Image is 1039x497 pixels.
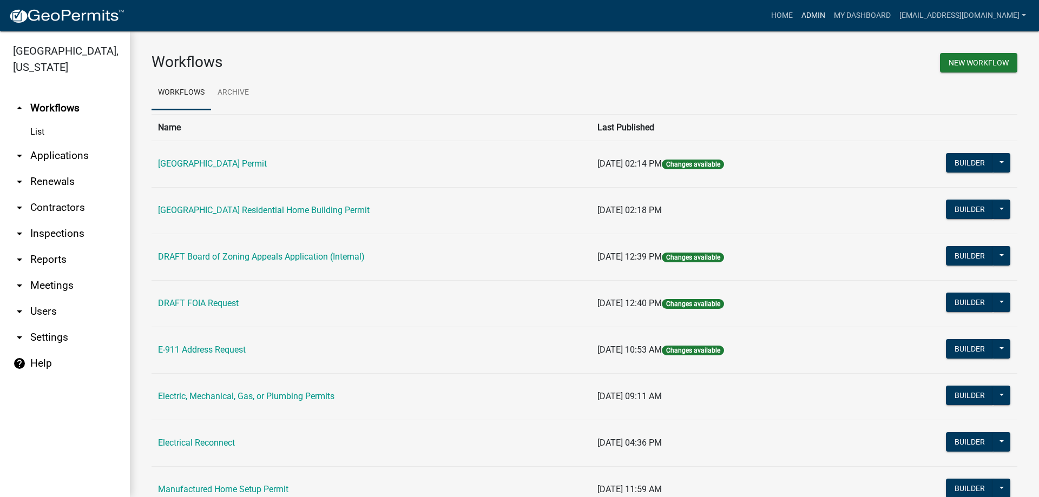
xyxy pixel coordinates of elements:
i: arrow_drop_down [13,149,26,162]
th: Name [152,114,591,141]
a: Electrical Reconnect [158,438,235,448]
span: [DATE] 11:59 AM [597,484,662,494]
i: help [13,357,26,370]
i: arrow_drop_up [13,102,26,115]
button: Builder [946,386,994,405]
i: arrow_drop_down [13,279,26,292]
span: Changes available [662,346,724,355]
button: Builder [946,339,994,359]
i: arrow_drop_down [13,331,26,344]
th: Last Published [591,114,864,141]
h3: Workflows [152,53,576,71]
span: Changes available [662,299,724,309]
span: [DATE] 10:53 AM [597,344,662,355]
i: arrow_drop_down [13,201,26,214]
i: arrow_drop_down [13,227,26,240]
a: E-911 Address Request [158,344,246,355]
span: [DATE] 12:39 PM [597,251,662,262]
button: New Workflow [940,53,1017,72]
a: Admin [797,5,830,26]
button: Builder [946,432,994,452]
a: Manufactured Home Setup Permit [158,484,288,494]
a: Archive [211,76,255,110]
a: DRAFT FOIA Request [158,298,239,308]
a: [GEOGRAPHIC_DATA] Permit [158,158,267,169]
button: Builder [946,293,994,312]
a: Workflows [152,76,211,110]
button: Builder [946,153,994,173]
a: DRAFT Board of Zoning Appeals Application (Internal) [158,251,365,262]
a: Home [767,5,797,26]
span: [DATE] 12:40 PM [597,298,662,308]
i: arrow_drop_down [13,305,26,318]
span: Changes available [662,253,724,262]
a: [EMAIL_ADDRESS][DOMAIN_NAME] [895,5,1030,26]
a: [GEOGRAPHIC_DATA] Residential Home Building Permit [158,205,370,215]
span: [DATE] 04:36 PM [597,438,662,448]
button: Builder [946,200,994,219]
i: arrow_drop_down [13,175,26,188]
span: Changes available [662,160,724,169]
a: My Dashboard [830,5,895,26]
span: [DATE] 09:11 AM [597,391,662,401]
span: [DATE] 02:14 PM [597,158,662,169]
span: [DATE] 02:18 PM [597,205,662,215]
a: Electric, Mechanical, Gas, or Plumbing Permits [158,391,334,401]
button: Builder [946,246,994,266]
i: arrow_drop_down [13,253,26,266]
